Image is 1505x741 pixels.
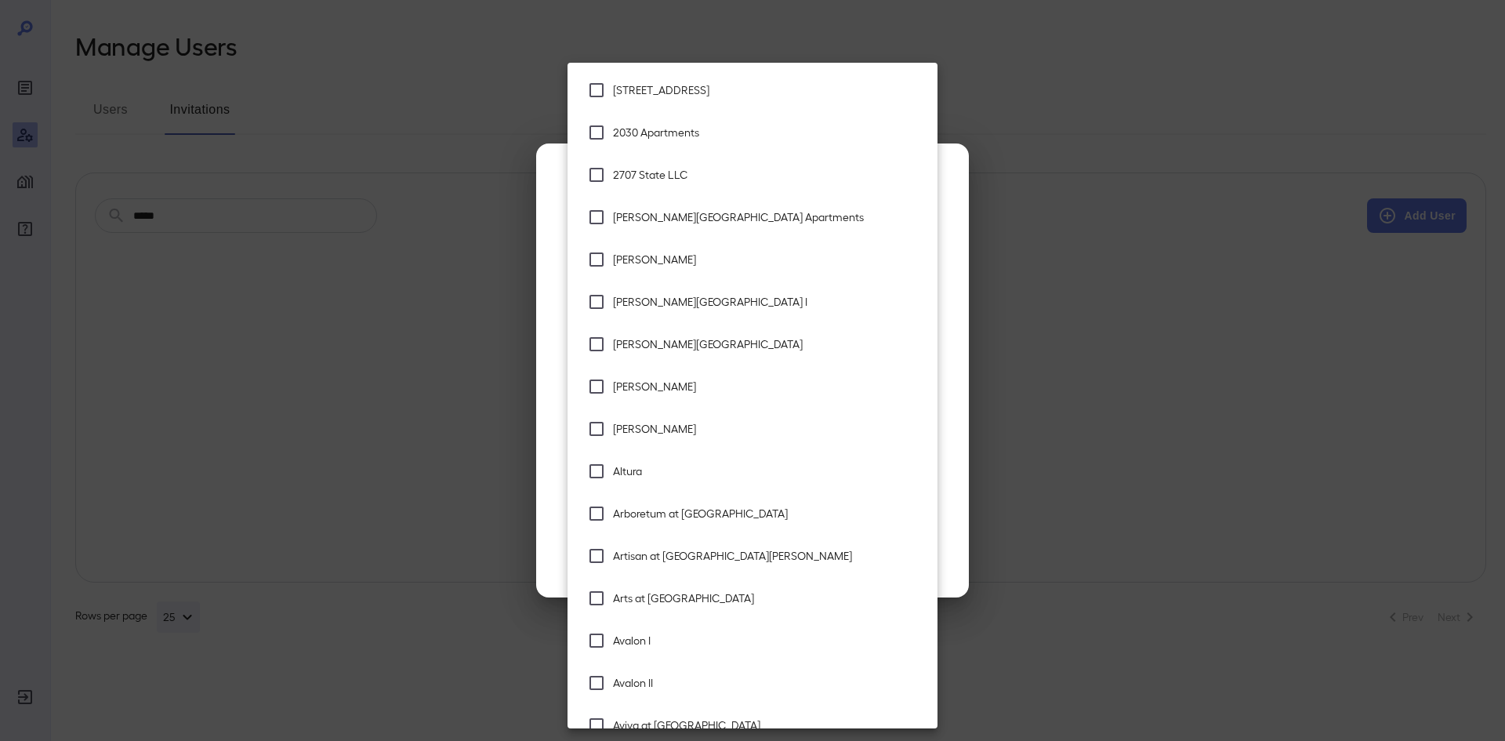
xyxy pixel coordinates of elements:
span: Arboretum at [GEOGRAPHIC_DATA] [613,506,925,521]
span: [PERSON_NAME][GEOGRAPHIC_DATA] I [613,294,925,310]
span: [PERSON_NAME][GEOGRAPHIC_DATA] Apartments [613,209,925,225]
span: [STREET_ADDRESS] [613,82,925,98]
span: Artisan at [GEOGRAPHIC_DATA][PERSON_NAME] [613,548,925,564]
span: [PERSON_NAME] [613,379,925,394]
span: [PERSON_NAME] [613,421,925,437]
span: Avalon I [613,633,925,648]
span: Aviva at [GEOGRAPHIC_DATA] [613,717,925,733]
span: Arts at [GEOGRAPHIC_DATA] [613,590,925,606]
span: Altura [613,463,925,479]
span: 2707 State LLC [613,167,925,183]
span: [PERSON_NAME] [613,252,925,267]
span: 2030 Apartments [613,125,925,140]
span: [PERSON_NAME][GEOGRAPHIC_DATA] [613,336,925,352]
span: Avalon II [613,675,925,691]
